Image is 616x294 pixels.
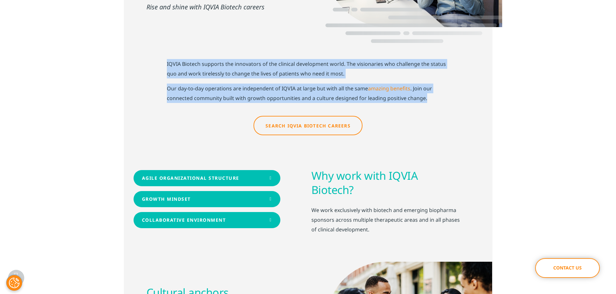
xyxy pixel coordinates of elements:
p: Our day-to-day operations are independent of IQVIA at large but with all the same . Join our conn... [167,84,449,103]
div: GROWTH MINDSET [142,197,191,202]
div: COLLABORATIVE ENVIRONMENT [142,218,226,223]
p: Rise and shine with IQVIA Biotech careers [146,2,316,12]
h3: Why work with IQVIA Biotech? [311,169,460,197]
a: Search IQVIA Biotech Careers [254,116,362,135]
p: IQVIA Biotech supports the innovators of the clinical development world. The visionaries who chal... [167,59,449,84]
p: We work exclusively with biotech and emerging biopharma sponsors across multiple therapeutic area... [311,205,460,234]
a: amazing benefits [368,85,410,92]
a: Contact Us [535,258,600,278]
button: Cookies Settings [6,275,22,291]
div: AGILE ORGANIZATIONAL STRUCTURE [142,176,239,181]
